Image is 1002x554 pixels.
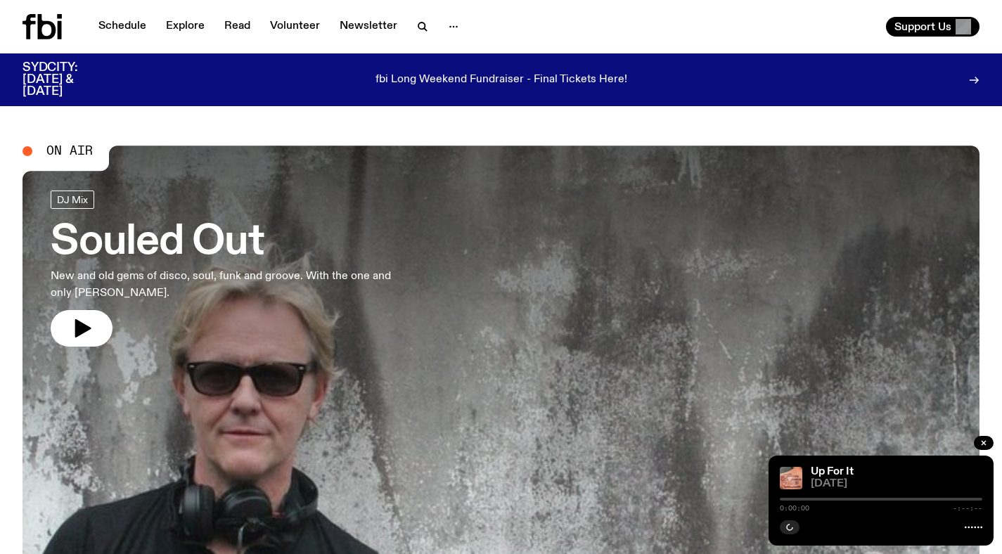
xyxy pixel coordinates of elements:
[51,268,411,302] p: New and old gems of disco, soul, funk and groove. With the one and only [PERSON_NAME].
[894,20,951,33] span: Support Us
[216,17,259,37] a: Read
[46,145,93,157] span: On Air
[57,195,88,205] span: DJ Mix
[953,505,982,512] span: -:--:--
[51,191,411,347] a: Souled OutNew and old gems of disco, soul, funk and groove. With the one and only [PERSON_NAME].
[780,505,809,512] span: 0:00:00
[331,17,406,37] a: Newsletter
[811,479,982,489] span: [DATE]
[262,17,328,37] a: Volunteer
[90,17,155,37] a: Schedule
[375,74,627,86] p: fbi Long Weekend Fundraiser - Final Tickets Here!
[886,17,979,37] button: Support Us
[23,62,113,98] h3: SYDCITY: [DATE] & [DATE]
[811,466,854,477] a: Up For It
[158,17,213,37] a: Explore
[51,223,411,262] h3: Souled Out
[51,191,94,209] a: DJ Mix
